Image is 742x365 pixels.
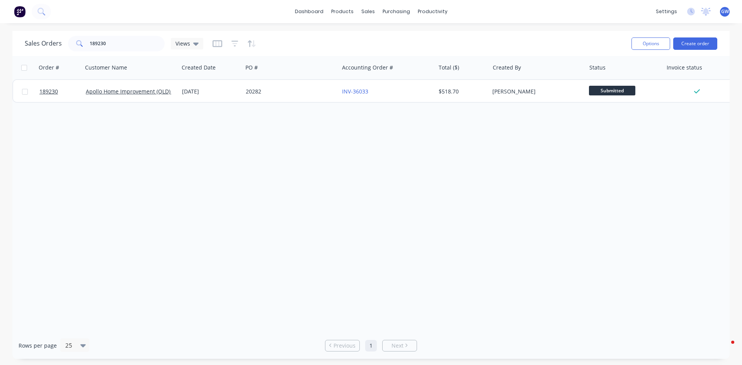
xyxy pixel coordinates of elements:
button: Create order [673,37,717,50]
div: Total ($) [439,64,459,71]
span: Next [391,342,403,350]
span: Submitted [589,86,635,95]
div: [DATE] [182,88,240,95]
div: purchasing [379,6,414,17]
span: 189230 [39,88,58,95]
div: $518.70 [439,88,484,95]
div: [PERSON_NAME] [492,88,578,95]
div: Invoice status [667,64,702,71]
h1: Sales Orders [25,40,62,47]
a: Next page [383,342,417,350]
a: 189230 [39,80,86,103]
button: Options [631,37,670,50]
a: INV-36033 [342,88,368,95]
div: 20282 [246,88,332,95]
div: Order # [39,64,59,71]
div: Status [589,64,606,71]
span: GW [721,8,729,15]
a: Page 1 is your current page [365,340,377,351]
div: productivity [414,6,451,17]
a: Previous page [325,342,359,350]
a: dashboard [291,6,327,17]
div: Customer Name [85,64,127,71]
div: Created By [493,64,521,71]
div: settings [652,6,681,17]
div: Created Date [182,64,216,71]
span: Views [175,39,190,48]
iframe: Intercom live chat [716,339,734,357]
input: Search... [90,36,165,51]
span: Previous [334,342,356,350]
a: Apollo Home Improvement (QLD) Pty Ltd [86,88,189,95]
div: Accounting Order # [342,64,393,71]
div: products [327,6,357,17]
div: sales [357,6,379,17]
span: Rows per page [19,342,57,350]
img: Factory [14,6,26,17]
ul: Pagination [322,340,420,351]
div: PO # [245,64,258,71]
